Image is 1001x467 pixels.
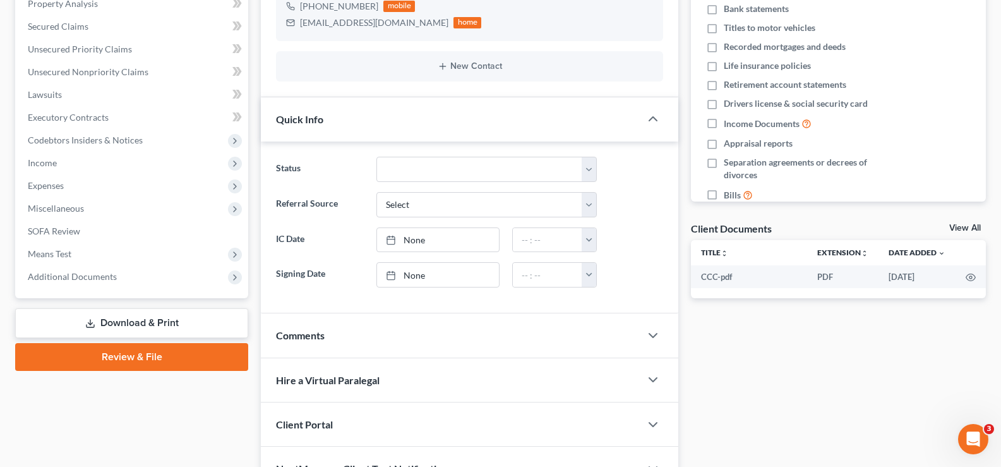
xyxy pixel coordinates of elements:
[28,135,143,145] span: Codebtors Insiders & Notices
[724,3,789,15] span: Bank statements
[724,189,741,202] span: Bills
[28,226,80,236] span: SOFA Review
[377,228,499,252] a: None
[28,180,64,191] span: Expenses
[18,83,248,106] a: Lawsuits
[270,192,369,217] label: Referral Source
[300,16,448,29] div: [EMAIL_ADDRESS][DOMAIN_NAME]
[28,203,84,214] span: Miscellaneous
[861,250,868,257] i: unfold_more
[28,89,62,100] span: Lawsuits
[18,106,248,129] a: Executory Contracts
[513,263,582,287] input: -- : --
[817,248,868,257] a: Extensionunfold_more
[15,343,248,371] a: Review & File
[286,61,653,71] button: New Contact
[28,248,71,259] span: Means Test
[984,424,994,434] span: 3
[724,40,846,53] span: Recorded mortgages and deeds
[724,78,846,91] span: Retirement account statements
[724,137,793,150] span: Appraisal reports
[15,308,248,338] a: Download & Print
[276,329,325,341] span: Comments
[28,271,117,282] span: Additional Documents
[276,374,380,386] span: Hire a Virtual Paralegal
[724,59,811,72] span: Life insurance policies
[18,61,248,83] a: Unsecured Nonpriority Claims
[276,113,323,125] span: Quick Info
[701,248,728,257] a: Titleunfold_more
[949,224,981,233] a: View All
[270,262,369,288] label: Signing Date
[18,220,248,243] a: SOFA Review
[270,157,369,182] label: Status
[691,265,807,288] td: CCC-pdf
[724,118,800,130] span: Income Documents
[807,265,878,288] td: PDF
[276,418,333,430] span: Client Portal
[28,157,57,168] span: Income
[453,17,481,28] div: home
[958,424,988,454] iframe: Intercom live chat
[721,250,728,257] i: unfold_more
[938,250,945,257] i: expand_more
[724,21,815,34] span: Titles to motor vehicles
[724,156,901,181] span: Separation agreements or decrees of divorces
[889,248,945,257] a: Date Added expand_more
[28,66,148,77] span: Unsecured Nonpriority Claims
[28,44,132,54] span: Unsecured Priority Claims
[377,263,499,287] a: None
[724,97,868,110] span: Drivers license & social security card
[18,15,248,38] a: Secured Claims
[28,112,109,123] span: Executory Contracts
[270,227,369,253] label: IC Date
[28,21,88,32] span: Secured Claims
[383,1,415,12] div: mobile
[18,38,248,61] a: Unsecured Priority Claims
[513,228,582,252] input: -- : --
[878,265,956,288] td: [DATE]
[691,222,772,235] div: Client Documents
